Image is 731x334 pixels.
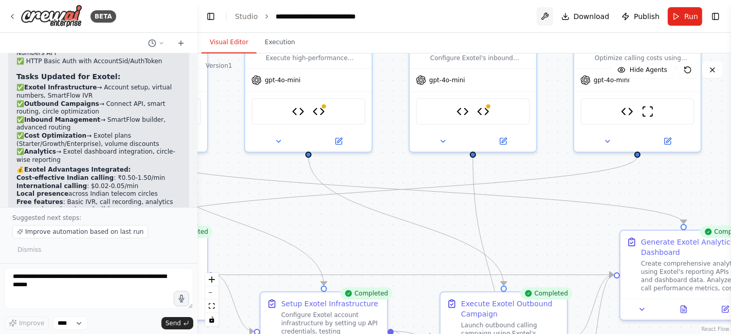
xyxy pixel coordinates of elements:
[174,291,189,306] button: Click to speak your automation idea
[12,214,185,222] p: Suggested next steps:
[24,132,86,139] strong: Cost Optimization
[144,37,169,49] button: Switch to previous chat
[474,135,532,147] button: Open in side panel
[281,299,378,309] div: Setup Exotel Infrastructure
[16,182,87,190] strong: International calling
[161,317,193,329] button: Send
[80,230,208,321] div: CompletedOptimize Exotel Costs & FeaturesAnalyze Exotel's pricing plans (Starter, Growth, Enterpr...
[205,300,218,313] button: fit view
[702,326,729,332] a: React Flow attribution
[340,287,392,300] div: Completed
[244,24,373,153] div: Execute high-performance outbound calling campaigns using Exotel's Connect API and Bulk Calling f...
[611,62,673,78] button: Hide Agents
[24,116,100,123] strong: Inbound Management
[266,54,365,62] div: Execute high-performance outbound calling campaigns using Exotel's Connect API and Bulk Calling f...
[16,198,181,207] li: : Basic IVR, call recording, analytics
[309,135,368,147] button: Open in side panel
[12,225,148,238] button: Improve automation based on last run
[708,9,723,24] button: Show right sidebar
[574,11,610,22] span: Download
[292,105,304,118] img: REST API Call Tool
[235,11,384,22] nav: breadcrumb
[235,12,258,21] a: Studio
[16,166,181,174] h2: 💰
[594,76,630,84] span: gpt-4o-mini
[668,7,702,26] button: Run
[630,66,667,74] span: Hide Agents
[520,287,572,300] div: Completed
[595,54,695,62] div: Optimize calling costs using Exotel's pricing structure and features for {business_type}. Analyze...
[205,313,218,326] button: toggle interactivity
[24,148,56,155] strong: Analytics
[430,54,530,62] div: Configure Exotel's inbound calling features including virtual numbers, SmartFlow IVR, call routin...
[16,182,181,191] li: : $0.02-0.05/min
[303,157,509,286] g: Edge from b6715e26-0670-4dea-8132-9a99754d31d0 to 50990249-5d1c-4c22-a69a-f2bae96ff630
[16,190,181,198] li: across Indian telecom circles
[139,157,689,224] g: Edge from 488988ab-4539-4029-9e3f-f6677c22f6ce to c4977776-afb9-4ed8-ae38-164d51da2ae0
[557,7,614,26] button: Download
[638,135,697,147] button: Open in side panel
[204,9,218,24] button: Hide left sidebar
[662,303,706,316] button: View output
[16,174,114,181] strong: Cost-effective Indian calling
[19,319,44,327] span: Improve
[313,105,325,118] img: Exotel API Tool
[205,286,218,300] button: zoom out
[634,11,660,22] span: Publish
[202,32,257,53] button: Visual Editor
[25,228,143,236] span: Improve automation based on last run
[257,32,303,53] button: Execution
[461,299,561,319] div: Execute Exotel Outbound Campaign
[16,190,68,197] strong: Local presence
[16,72,120,81] strong: Tasks Updated for Exotel:
[166,319,181,327] span: Send
[139,157,329,286] g: Edge from 488988ab-4539-4029-9e3f-f6677c22f6ce to 9feb76ed-9819-4972-8da2-4fd493a6da16
[4,317,49,330] button: Improve
[265,76,301,84] span: gpt-4o-mini
[205,273,218,286] button: zoom in
[409,34,537,153] div: Configure Exotel's inbound calling features including virtual numbers, SmartFlow IVR, call routin...
[642,105,654,118] img: ScrapeWebsiteTool
[12,243,46,257] button: Dismiss
[429,76,465,84] span: gpt-4o-mini
[139,157,643,224] g: Edge from bd85f26f-9537-4f06-9385-be4bd8de7ce4 to 461e9f42-ea5c-45ef-95d7-60ee9c500ee4
[173,37,189,49] button: Start a new chat
[205,273,218,326] div: React Flow controls
[24,166,131,173] strong: Exotel Advantages Integrated:
[617,7,664,26] button: Publish
[16,84,181,164] p: ✅ → Account setup, virtual numbers, SmartFlow IVR ✅ → Connect API, smart routing, circle optimiza...
[456,105,469,118] img: REST API Call Tool
[16,174,181,182] li: : ₹0.50-1.50/min
[206,62,232,70] div: Version 1
[16,198,63,206] strong: Free features
[24,100,99,107] strong: Outbound Campaigns
[621,105,633,118] img: REST API Call Tool
[684,11,698,22] span: Run
[17,246,41,254] span: Dismiss
[21,5,82,28] img: Logo
[477,105,489,118] img: Exotel API Tool
[573,24,702,153] div: Optimize calling costs using Exotel's pricing structure and features for {business_type}. Analyze...
[24,84,97,91] strong: Exotel Infrastructure
[90,10,116,23] div: BETA
[214,270,614,280] g: Edge from 461e9f42-ea5c-45ef-95d7-60ee9c500ee4 to c4977776-afb9-4ed8-ae38-164d51da2ae0
[16,206,117,213] strong: SmartFlow visual IVR builder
